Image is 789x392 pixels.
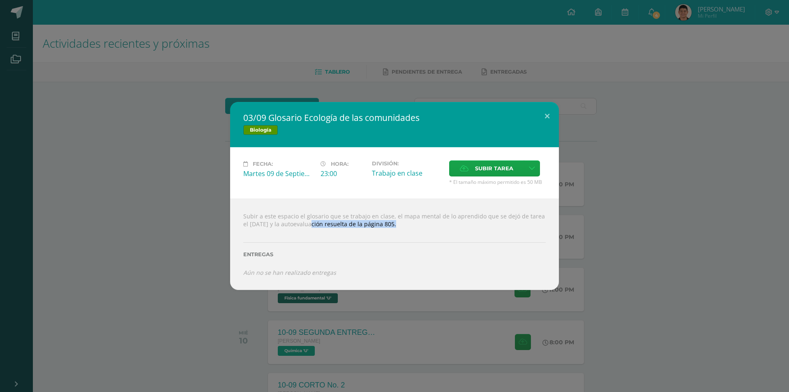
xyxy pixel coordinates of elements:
[230,199,559,290] div: Subir a este espacio el glosario que se trabajo en clase, el mapa mental de lo aprendido que se d...
[372,160,443,167] label: División:
[243,269,336,276] i: Aún no se han realizado entregas
[243,251,546,257] label: Entregas
[372,169,443,178] div: Trabajo en clase
[243,125,278,135] span: Biología
[449,179,546,186] span: * El tamaño máximo permitido es 50 MB
[475,161,513,176] span: Subir tarea
[321,169,365,178] div: 23:00
[535,102,559,130] button: Close (Esc)
[243,112,546,123] h2: 03/09 Glosario Ecología de las comunidades
[243,169,314,178] div: Martes 09 de Septiembre
[253,161,273,167] span: Fecha:
[331,161,348,167] span: Hora:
